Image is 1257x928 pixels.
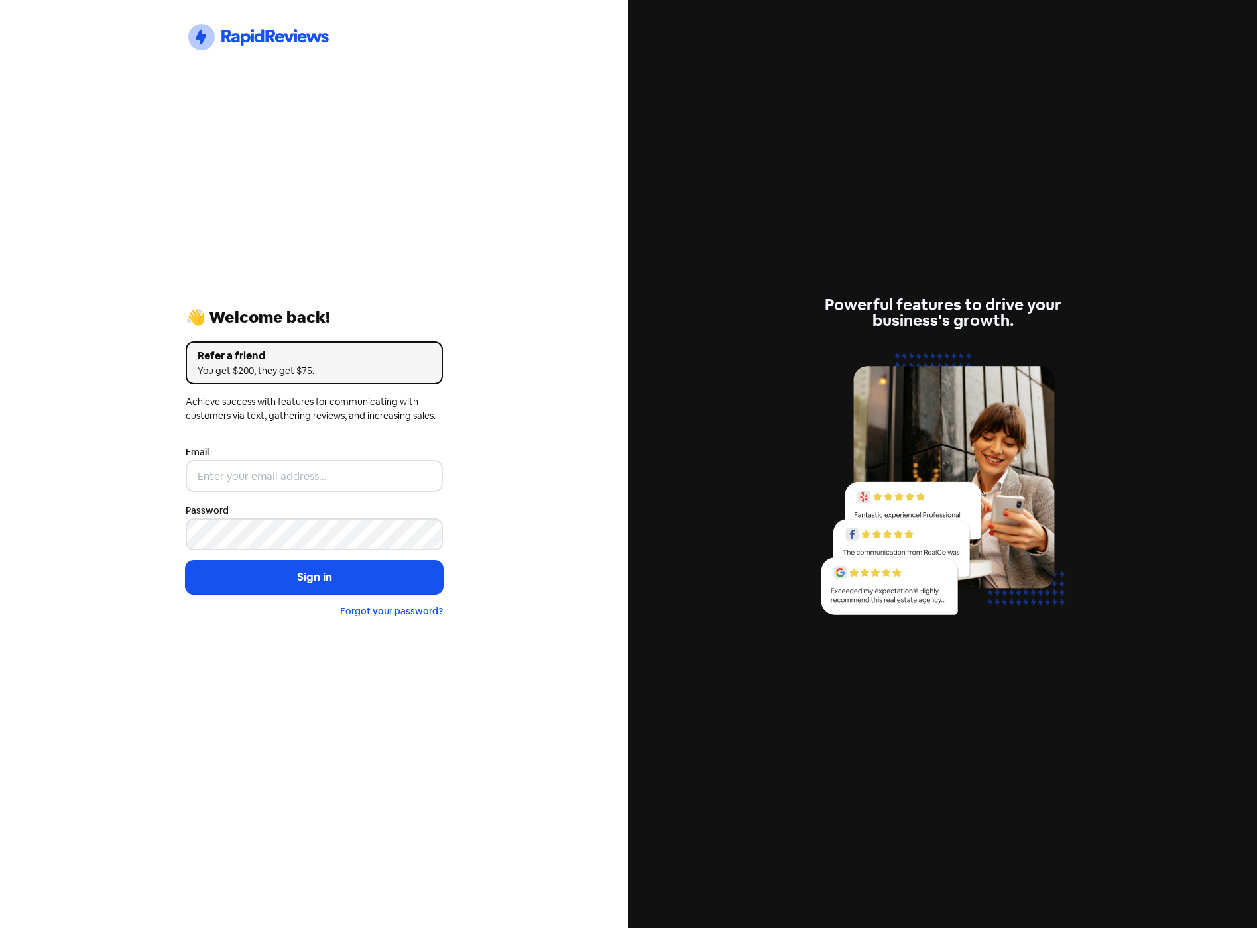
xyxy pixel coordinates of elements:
[186,460,443,492] input: Enter your email address...
[186,395,443,423] div: Achieve success with features for communicating with customers via text, gathering reviews, and i...
[186,504,229,518] label: Password
[186,310,443,325] div: 👋 Welcome back!
[814,345,1071,630] img: reviews
[340,605,443,617] a: Forgot your password?
[814,297,1071,329] div: Powerful features to drive your business's growth.
[198,348,431,364] div: Refer a friend
[186,445,209,459] label: Email
[186,561,443,594] button: Sign in
[198,364,431,378] div: You get $200, they get $75.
